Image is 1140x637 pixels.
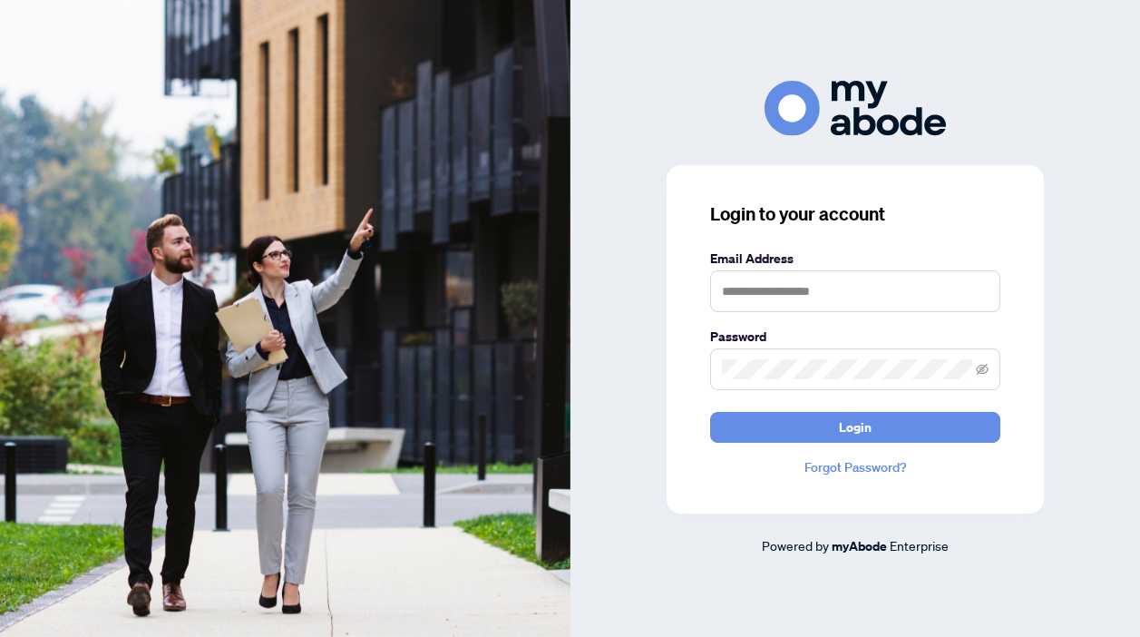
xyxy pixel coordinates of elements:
span: Powered by [762,537,829,554]
label: Email Address [710,249,1000,269]
h3: Login to your account [710,201,1000,227]
button: Login [710,412,1000,443]
span: eye-invisible [976,363,989,376]
a: Forgot Password? [710,457,1000,477]
span: Enterprise [890,537,949,554]
span: Login [839,413,872,442]
a: myAbode [832,536,887,556]
label: Password [710,327,1000,347]
img: ma-logo [765,81,946,136]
